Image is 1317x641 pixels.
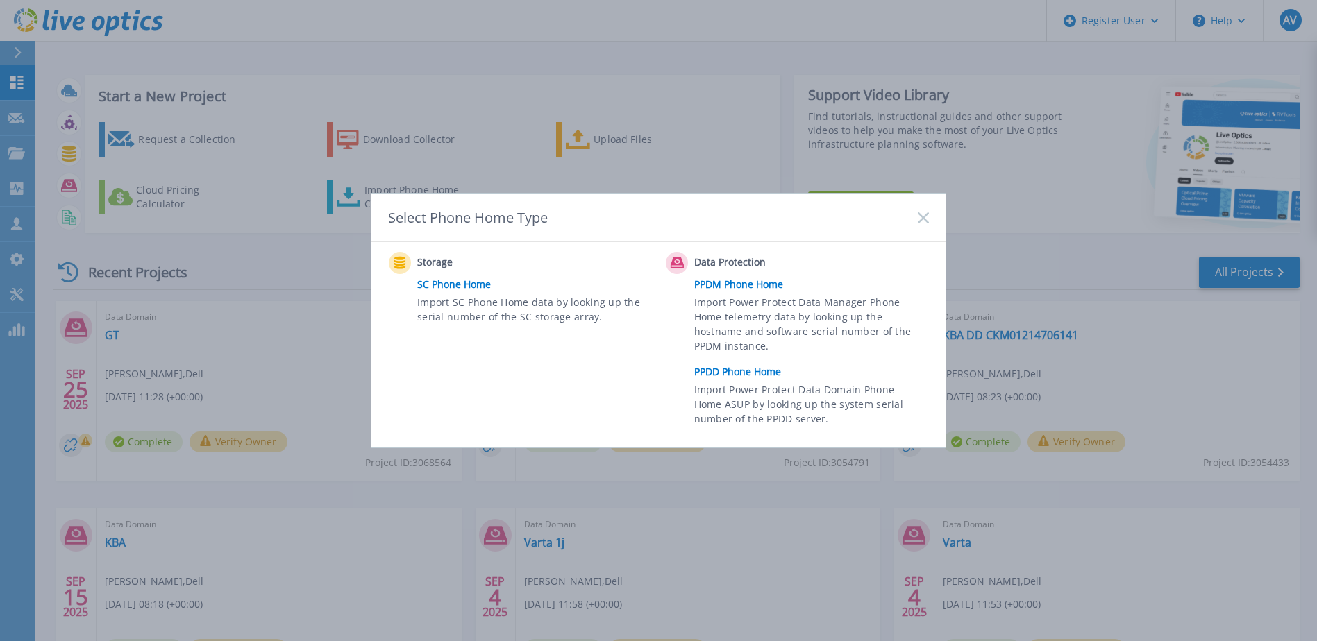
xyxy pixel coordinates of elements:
span: Import Power Protect Data Manager Phone Home telemetry data by looking up the hostname and softwa... [694,295,925,359]
a: SC Phone Home [417,274,659,295]
span: Import Power Protect Data Domain Phone Home ASUP by looking up the system serial number of the PP... [694,382,925,430]
span: Storage [417,255,555,271]
span: Data Protection [694,255,832,271]
div: Select Phone Home Type [388,208,549,227]
a: PPDD Phone Home [694,361,936,382]
a: PPDM Phone Home [694,274,936,295]
span: Import SC Phone Home data by looking up the serial number of the SC storage array. [417,295,648,327]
